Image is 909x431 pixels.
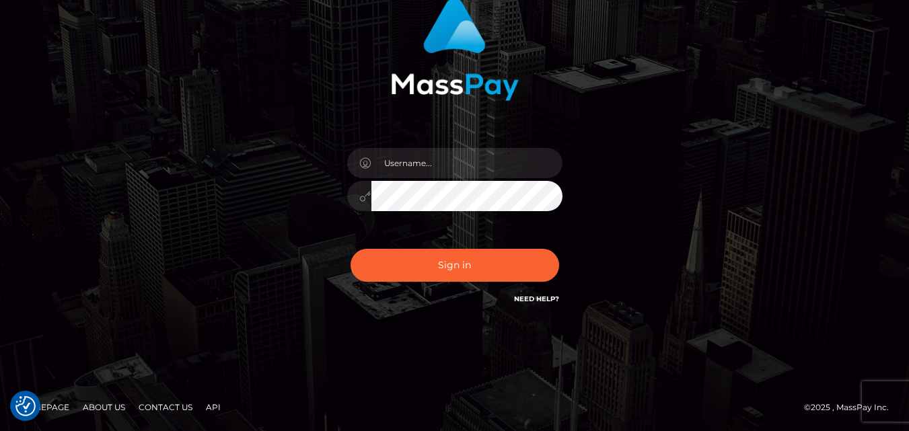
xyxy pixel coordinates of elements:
[804,400,899,415] div: © 2025 , MassPay Inc.
[133,397,198,418] a: Contact Us
[15,396,36,416] button: Consent Preferences
[514,295,559,303] a: Need Help?
[371,148,562,178] input: Username...
[201,397,226,418] a: API
[15,396,36,416] img: Revisit consent button
[15,397,75,418] a: Homepage
[77,397,131,418] a: About Us
[351,249,559,282] button: Sign in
